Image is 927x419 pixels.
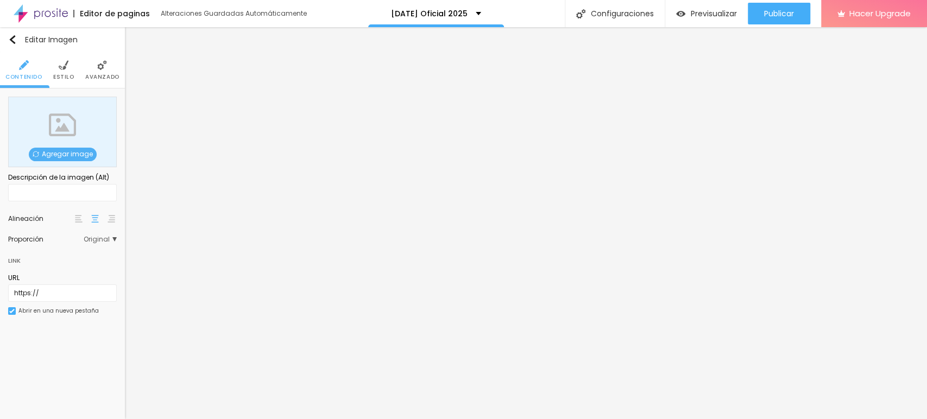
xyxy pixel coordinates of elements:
[59,60,68,70] img: Icone
[748,3,810,24] button: Publicar
[125,27,927,419] iframe: Editor
[84,236,117,243] span: Original
[8,273,117,283] div: URL
[8,35,78,44] div: Editar Imagen
[665,3,748,24] button: Previsualizar
[8,173,117,182] div: Descripción de la imagen (Alt)
[5,74,42,80] span: Contenido
[85,74,119,80] span: Avanzado
[18,308,99,314] div: Abrir en una nueva pestaña
[97,60,107,70] img: Icone
[8,215,73,222] div: Alineación
[576,9,585,18] img: Icone
[73,10,150,17] div: Editor de paginas
[108,215,115,223] img: paragraph-right-align.svg
[91,215,99,223] img: paragraph-center-align.svg
[8,248,117,268] div: Link
[53,74,74,80] span: Estilo
[391,10,468,17] p: [DATE] Oficial 2025
[19,60,29,70] img: Icone
[676,9,685,18] img: view-1.svg
[8,35,17,44] img: Icone
[691,9,737,18] span: Previsualizar
[9,308,15,314] img: Icone
[8,236,84,243] div: Proporción
[764,9,794,18] span: Publicar
[75,215,83,223] img: paragraph-left-align.svg
[29,148,97,161] span: Agregar image
[33,151,39,157] img: Icone
[8,255,21,266] div: Link
[161,10,307,17] div: Alteraciones Guardadas Automáticamente
[849,9,911,18] span: Hacer Upgrade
